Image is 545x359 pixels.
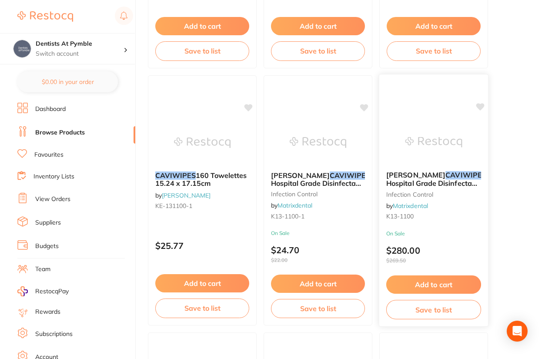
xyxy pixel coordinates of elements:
[271,275,365,293] button: Add to cart
[35,287,69,296] span: RestocqPay
[271,245,365,263] p: $24.70
[386,171,501,195] span: (12) Hospital Grade Disinfectant Wipes Carton
[278,201,312,209] a: Matrixdental
[386,171,481,187] b: KERR CAVIWIPES (12) Hospital Grade Disinfectant Wipes Carton
[271,257,365,263] span: $22.00
[35,330,73,339] a: Subscriptions
[290,121,346,164] img: KERR CAVIWIPES (1) Hospital Grade Disinfectant Wipes Canister (160 wipes) 15x17cm
[386,231,481,237] small: On Sale
[17,286,69,296] a: RestocqPay
[155,191,211,199] span: by
[34,151,64,159] a: Favourites
[271,191,365,198] small: infection control
[155,241,249,251] p: $25.77
[17,71,118,92] button: $0.00 in your order
[35,128,85,137] a: Browse Products
[271,230,365,236] small: On Sale
[387,41,481,60] button: Save to list
[155,274,249,292] button: Add to cart
[17,7,73,27] a: Restocq Logo
[35,308,60,316] a: Rewards
[330,171,370,180] em: CAVIWIPES
[35,105,66,114] a: Dashboard
[271,299,365,318] button: Save to list
[386,258,481,264] span: $269.50
[155,171,249,188] b: CAVIWIPES 160 Towelettes 15.24 x 17.15cm
[386,212,414,220] span: K13-1100
[386,171,445,179] span: [PERSON_NAME]
[386,191,481,198] small: infection control
[13,40,31,57] img: Dentists At Pymble
[393,201,428,209] a: Matrixdental
[155,171,196,180] em: CAVIWIPES
[35,265,50,274] a: Team
[17,11,73,22] img: Restocq Logo
[155,202,192,210] span: KE-131100-1
[507,321,528,342] div: Open Intercom Messenger
[271,201,312,209] span: by
[174,121,231,164] img: CAVIWIPES 160 Towelettes 15.24 x 17.15cm
[33,172,74,181] a: Inventory Lists
[387,17,481,35] button: Add to cart
[155,171,247,188] span: 160 Towelettes 15.24 x 17.15cm
[386,201,428,209] span: by
[155,299,249,318] button: Save to list
[36,40,124,48] h4: Dentists At Pymble
[271,171,380,204] span: (1) Hospital Grade Disinfectant Wipes Canister (160 wipes) 15x17cm
[271,171,330,180] span: [PERSON_NAME]
[35,218,61,227] a: Suppliers
[445,171,486,179] em: CAVIWIPES
[271,171,365,188] b: KERR CAVIWIPES (1) Hospital Grade Disinfectant Wipes Canister (160 wipes) 15x17cm
[271,41,365,60] button: Save to list
[386,275,481,294] button: Add to cart
[35,195,70,204] a: View Orders
[271,17,365,35] button: Add to cart
[386,300,481,319] button: Save to list
[162,191,211,199] a: [PERSON_NAME]
[36,50,124,58] p: Switch account
[405,120,462,164] img: KERR CAVIWIPES (12) Hospital Grade Disinfectant Wipes Carton
[155,41,249,60] button: Save to list
[17,286,28,296] img: RestocqPay
[386,245,481,264] p: $280.00
[271,212,304,220] span: K13-1100-1
[155,17,249,35] button: Add to cart
[35,242,59,251] a: Budgets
